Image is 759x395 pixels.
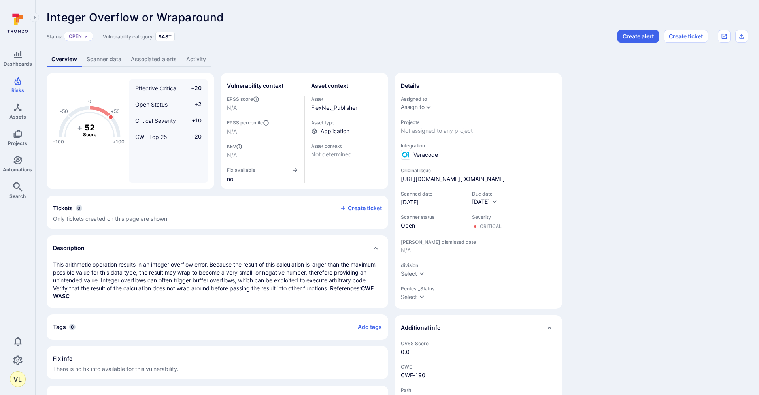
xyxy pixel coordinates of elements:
[53,285,329,292] span: Verify that the result of the calculation does not wrap around before passing the result into oth...
[11,87,24,93] span: Risks
[3,167,32,173] span: Automations
[480,223,502,229] div: Critical
[88,98,91,104] text: 0
[472,214,502,220] span: Severity
[47,346,388,379] section: fix info card
[401,286,556,292] span: Pentest_Status
[155,32,175,41] div: SAST
[227,175,298,183] span: no
[53,215,169,222] span: Only tickets created on this page are shown.
[47,34,62,39] span: Status:
[53,293,70,299] a: WASC
[311,143,382,149] span: Asset context
[472,191,498,197] span: Due date
[187,100,202,109] span: +2
[85,123,95,132] tspan: 52
[401,364,556,370] span: CWE
[401,372,425,378] a: CWE-190
[401,127,556,135] span: Not assigned to any project
[617,30,659,43] button: Create alert
[187,117,202,125] span: +10
[395,315,562,340] div: Collapse
[8,140,27,146] span: Projects
[401,175,505,183] a: [URL][DOMAIN_NAME][DOMAIN_NAME]
[227,151,298,159] span: N/A
[227,128,298,135] span: N/A
[187,133,202,141] span: +20
[401,270,425,278] button: Select
[53,244,85,252] h2: Description
[344,321,382,333] button: Add tags
[53,139,64,145] text: -100
[401,239,556,245] span: [PERSON_NAME] dismissed date
[401,262,556,268] span: division
[425,104,432,110] button: Expand dropdown
[664,30,708,43] button: Create ticket
[311,120,382,126] span: Asset type
[47,52,82,67] a: Overview
[401,167,556,173] span: Original issue
[401,324,441,332] h2: Additional info
[227,120,298,126] span: EPSS percentile
[227,167,255,173] span: Fix available
[401,214,464,220] span: Scanner status
[47,196,388,229] div: Collapse
[53,323,66,331] h2: Tags
[401,96,556,102] span: Assigned to
[311,104,357,111] a: FlexNet_Publisher
[83,132,96,137] text: Score
[187,84,202,92] span: +20
[401,246,556,254] span: N/A
[126,52,181,67] a: Associated alerts
[135,85,177,92] span: Effective Critical
[9,114,26,120] span: Assets
[227,104,298,112] span: N/A
[472,191,498,206] div: Due date field
[77,123,83,132] tspan: +
[47,11,224,24] span: Integer Overflow or Wraparound
[401,119,556,125] span: Projects
[311,96,382,102] span: Asset
[47,52,748,67] div: Vulnerability tabs
[401,387,556,393] span: Path
[74,123,106,138] g: The vulnerability score is based on the parameters defined in the settings
[135,134,167,140] span: CWE Top 25
[340,205,382,212] button: Create ticket
[413,151,438,159] span: Veracode
[401,348,556,356] span: 0.0
[401,222,464,229] span: Open
[135,117,176,124] span: Critical Severity
[401,104,425,110] button: Assign to
[361,285,374,292] a: CWE
[227,82,283,90] h2: Vulnerability context
[60,108,68,114] text: -50
[47,314,388,340] div: Collapse tags
[4,61,32,67] span: Dashboards
[401,82,419,90] h2: Details
[227,96,298,102] span: EPSS score
[83,34,88,39] button: Expand dropdown
[718,30,731,43] div: Open original issue
[9,193,26,199] span: Search
[401,340,556,346] span: CVSS Score
[76,205,82,211] span: 0
[395,73,562,309] section: details card
[69,33,82,39] button: Open
[10,371,26,387] button: VL
[735,30,748,43] div: Export as CSV
[111,108,120,114] text: +50
[401,293,425,301] button: Select
[401,293,417,301] div: Select
[53,261,376,284] span: This arithmetic operation results in an integer overflow error. Because the result of this calcul...
[472,198,490,205] span: [DATE]
[181,52,211,67] a: Activity
[10,371,26,387] div: Varun Lokesh S
[32,14,37,21] i: Expand navigation menu
[472,198,498,206] button: [DATE]
[401,270,417,278] div: Select
[311,150,382,158] span: Not determined
[69,324,76,330] span: 0
[53,355,73,363] h2: Fix info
